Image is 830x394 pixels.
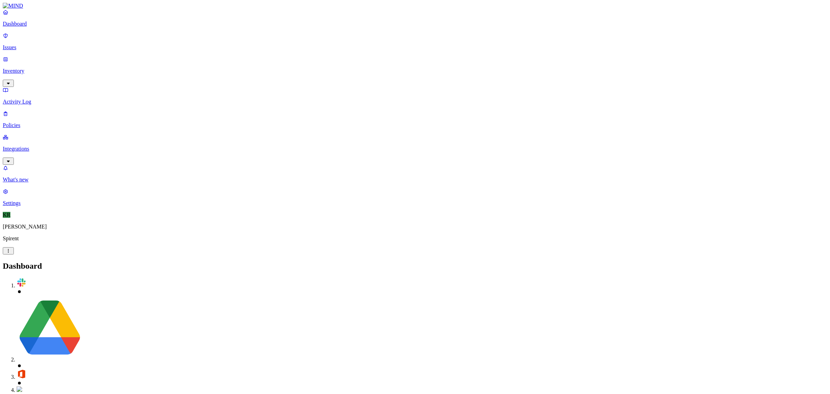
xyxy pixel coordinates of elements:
[3,3,23,9] img: MIND
[3,235,827,242] p: Spirent
[3,224,827,230] p: [PERSON_NAME]
[17,369,26,379] img: svg%3e
[3,261,827,271] h2: Dashboard
[3,33,827,51] a: Issues
[3,212,10,218] span: KR
[3,122,827,128] p: Policies
[3,68,827,74] p: Inventory
[17,295,83,361] img: svg%3e
[3,87,827,105] a: Activity Log
[3,188,827,206] a: Settings
[3,177,827,183] p: What's new
[3,200,827,206] p: Settings
[3,146,827,152] p: Integrations
[3,110,827,128] a: Policies
[3,9,827,27] a: Dashboard
[3,21,827,27] p: Dashboard
[3,44,827,51] p: Issues
[3,3,827,9] a: MIND
[3,99,827,105] p: Activity Log
[17,278,26,287] img: svg%3e
[3,165,827,183] a: What's new
[3,134,827,164] a: Integrations
[3,56,827,86] a: Inventory
[17,386,22,392] img: microsoft-teams-DGuMRFzA.svg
